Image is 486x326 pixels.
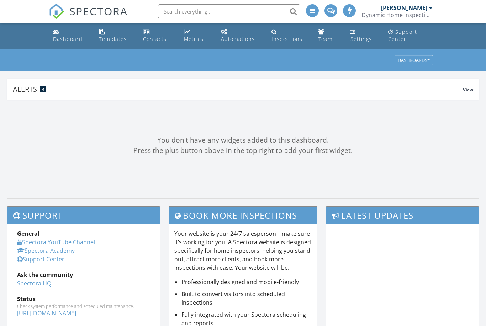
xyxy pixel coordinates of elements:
[17,309,76,317] a: [URL][DOMAIN_NAME]
[7,207,160,224] h3: Support
[49,4,64,19] img: The Best Home Inspection Software - Spectora
[181,290,312,307] li: Built to convert visitors into scheduled inspections
[269,26,310,46] a: Inspections
[218,26,263,46] a: Automations (Advanced)
[181,26,213,46] a: Metrics
[271,36,302,42] div: Inspections
[348,26,380,46] a: Settings
[17,238,95,246] a: Spectora YouTube Channel
[7,145,479,156] div: Press the plus button above in the top right to add your first widget.
[49,10,128,25] a: SPECTORA
[17,295,150,303] div: Status
[17,303,150,309] div: Check system performance and scheduled maintenance.
[50,26,90,46] a: Dashboard
[17,271,150,279] div: Ask the community
[140,26,175,46] a: Contacts
[158,4,300,18] input: Search everything...
[221,36,255,42] div: Automations
[326,207,479,224] h3: Latest Updates
[398,58,430,63] div: Dashboards
[17,247,75,255] a: Spectora Academy
[184,36,204,42] div: Metrics
[17,279,51,287] a: Spectora HQ
[350,36,372,42] div: Settings
[143,36,167,42] div: Contacts
[69,4,128,18] span: SPECTORA
[388,28,417,42] div: Support Center
[318,36,333,42] div: Team
[385,26,436,46] a: Support Center
[463,87,473,93] span: View
[315,26,342,46] a: Team
[13,84,463,94] div: Alerts
[17,255,64,263] a: Support Center
[169,207,317,224] h3: Book More Inspections
[381,4,427,11] div: [PERSON_NAME]
[17,230,39,237] strong: General
[181,278,312,286] li: Professionally designed and mobile-friendly
[42,87,44,92] span: 4
[395,55,433,65] button: Dashboards
[361,11,433,18] div: Dynamic Home Inspection Services, LLC
[7,135,479,145] div: You don't have any widgets added to this dashboard.
[53,36,83,42] div: Dashboard
[96,26,134,46] a: Templates
[99,36,127,42] div: Templates
[174,229,312,272] p: Your website is your 24/7 salesperson—make sure it’s working for you. A Spectora website is desig...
